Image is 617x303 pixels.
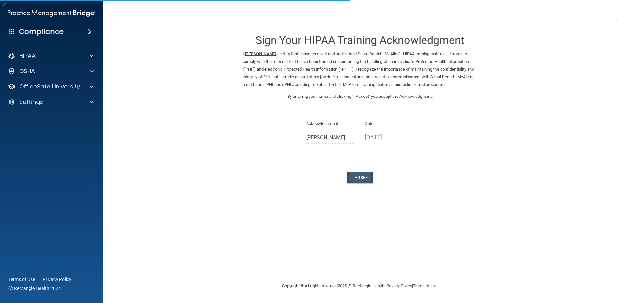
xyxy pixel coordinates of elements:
a: Terms of Use [8,276,35,282]
a: HIPAA [8,52,94,60]
a: OSHA [8,67,94,75]
input: Full Name [306,132,355,144]
button: I Agree [347,172,373,183]
span: Ⓒ Rectangle Health 2024 [8,285,61,291]
p: Settings [19,98,43,106]
p: Acknowledgment [306,120,355,128]
p: Date [365,120,414,128]
a: OfficeSafe University [8,83,94,90]
h3: Sign Your HIPAA Training Acknowledgment [243,34,477,46]
p: OfficeSafe University [19,83,80,90]
a: Privacy Policy [386,283,412,288]
ins: [PERSON_NAME] [245,51,276,56]
h4: Compliance [19,27,64,36]
p: [DATE] [365,132,414,142]
a: Terms of Use [413,283,438,288]
p: By entering your name and clicking "I Accept" you accept the Acknowledgment. [243,93,477,100]
a: Privacy Policy [43,276,72,282]
a: Settings [8,98,94,106]
div: Copyright © All rights reserved 2025 @ Rectangle Health | | [243,276,477,296]
p: HIPAA [19,52,36,60]
img: PMB logo [8,7,95,20]
p: I, , certify that I have received and understand Sabal Dental - McAllen's HIPAA training material... [243,50,477,88]
p: OSHA [19,67,35,75]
